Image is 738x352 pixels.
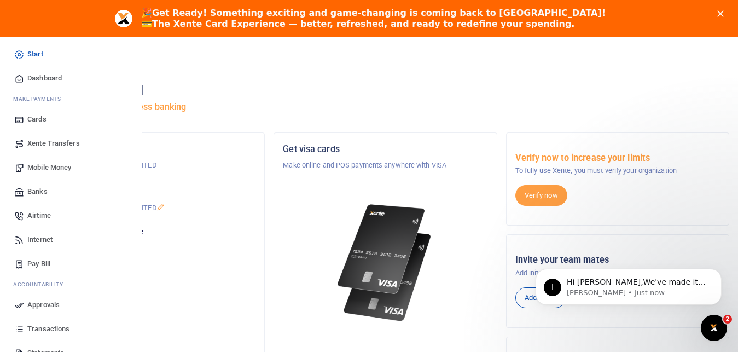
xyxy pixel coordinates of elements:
[27,138,80,149] span: Xente Transfers
[519,246,738,322] iframe: Intercom notifications message
[21,280,63,288] span: countability
[27,324,69,334] span: Transactions
[27,114,47,125] span: Cards
[51,186,255,197] h5: Account
[701,315,727,341] iframe: Intercom live chat
[27,186,48,197] span: Banks
[9,252,133,276] a: Pay Bill
[283,144,487,155] h5: Get visa cards
[334,197,437,329] img: xente-_physical_cards.png
[152,19,574,29] b: The Xente Card Experience — better, refreshed, and ready to redefine your spending.
[515,185,567,206] a: Verify now
[51,160,255,171] p: NGODE INTERNATIONAL LIMITED
[515,255,720,266] h5: Invite your team mates
[9,42,133,66] a: Start
[9,90,133,107] li: M
[27,258,50,269] span: Pay Bill
[9,66,133,90] a: Dashboard
[9,155,133,180] a: Mobile Money
[515,165,720,176] p: To fully use Xente, you must verify your organization
[9,228,133,252] a: Internet
[27,234,53,245] span: Internet
[9,276,133,293] li: Ac
[48,42,189,52] p: Message from Ibrahim, sent Just now
[27,210,51,221] span: Airtime
[51,240,255,251] h5: UGX 600
[152,8,606,18] b: Get Ready! Something exciting and game-changing is coming back to [GEOGRAPHIC_DATA]!
[9,180,133,204] a: Banks
[19,95,61,103] span: ake Payments
[27,299,60,310] span: Approvals
[51,144,255,155] h5: Organization
[9,317,133,341] a: Transactions
[717,10,728,16] div: Close
[27,162,71,173] span: Mobile Money
[9,293,133,317] a: Approvals
[9,204,133,228] a: Airtime
[9,131,133,155] a: Xente Transfers
[48,32,187,84] span: Hi [PERSON_NAME],We've made it easier to get support! Use this chat to connect with our team in r...
[42,84,729,96] h4: Hello [PERSON_NAME]
[27,73,62,84] span: Dashboard
[515,268,720,279] p: Add initiators, approvers and admins to your account
[27,49,43,60] span: Start
[9,107,133,131] a: Cards
[51,227,255,238] p: Your current account balance
[283,160,487,171] p: Make online and POS payments anywhere with VISA
[515,153,720,164] h5: Verify now to increase your limits
[51,203,255,213] p: NGODE INTERNATIONAL LIMITED
[42,102,729,113] h5: Welcome to better business banking
[723,315,732,324] span: 2
[115,10,132,27] img: Profile image for Aceng
[141,8,606,30] div: 🎉 💳
[515,287,566,308] a: Add users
